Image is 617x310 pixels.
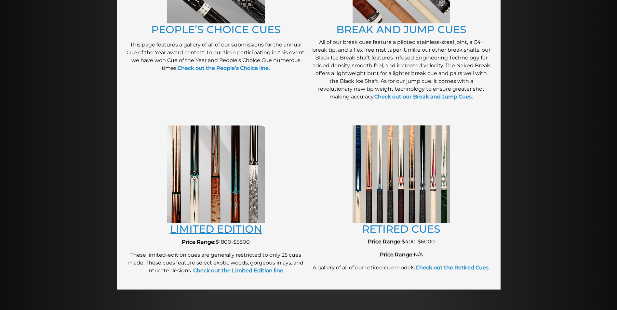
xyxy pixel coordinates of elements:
a: BREAK AND JUMP CUES [336,23,466,36]
a: RETIRED CUES [362,223,440,235]
p: A gallery of all of our retired cue models. [312,264,491,272]
a: Check out the Limited Edition line. [192,267,285,274]
p: N/A [312,251,491,259]
strong: Price Range: [182,239,216,245]
a: LIMITED EDITION [170,223,262,235]
p: These limited-edition cues are generally restricted to only 25 cues made. These cues feature sele... [127,251,305,275]
strong: Price Range: [380,252,414,258]
a: Check out our Break and Jump Cues. [374,94,473,100]
p: $400-$6000 [312,238,491,246]
p: This page features a gallery of all of our submissions for the annual Cue of the Year award conte... [127,41,305,72]
a: Check out the Retired Cues. [416,265,490,271]
strong: Check out the Limited Edition line. [193,267,285,274]
a: PEOPLE’S CHOICE CUES [151,23,281,36]
a: Check out the People’s Choice line. [178,65,270,71]
p: All of our break cues feature a piloted stainless-steel joint, a C4+ break tip, and a flex free m... [312,38,491,101]
p: $1800-$5800 [127,238,305,246]
strong: Price Range: [368,239,402,245]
